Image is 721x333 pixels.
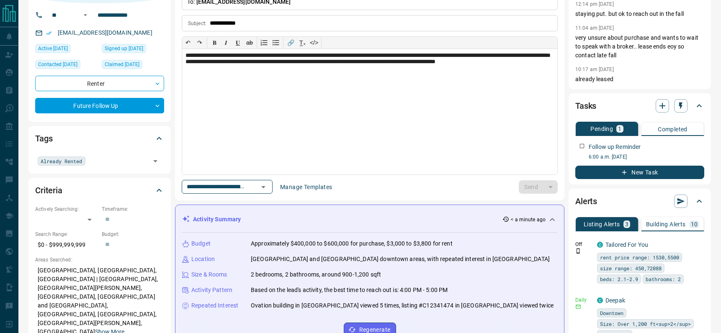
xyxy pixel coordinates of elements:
[191,239,211,248] p: Budget
[575,248,581,254] svg: Push Notification Only
[232,37,244,49] button: 𝐔
[35,256,164,264] p: Areas Searched:
[600,275,638,283] span: beds: 2.1-2.9
[575,75,704,84] p: already leased
[58,29,152,36] a: [EMAIL_ADDRESS][DOMAIN_NAME]
[236,39,240,46] span: 𝐔
[605,241,648,248] a: Tailored For You
[575,99,596,113] h2: Tasks
[220,37,232,49] button: 𝑰
[35,231,98,238] p: Search Range:
[519,180,558,194] div: split button
[35,205,98,213] p: Actively Searching:
[575,195,597,208] h2: Alerts
[46,30,52,36] svg: Email Verified
[584,221,620,227] p: Listing Alerts
[575,166,704,179] button: New Task
[188,20,206,27] p: Subject:
[589,143,641,151] p: Follow up Reminder
[102,205,164,213] p: Timeframe:
[575,296,592,304] p: Daily
[600,320,691,328] span: Size: Over 1,200 ft<sup>2</sup>
[35,238,98,252] p: $0 - $999,999,999
[102,60,164,72] div: Sat Jan 06 2024
[605,297,625,304] a: Deepak
[191,301,238,310] p: Repeated Interest
[149,155,161,167] button: Open
[646,221,686,227] p: Building Alerts
[575,96,704,116] div: Tasks
[597,297,603,303] div: condos.ca
[597,242,603,248] div: condos.ca
[80,10,90,20] button: Open
[244,37,255,49] button: ab
[209,37,220,49] button: 𝐁
[251,286,448,295] p: Based on the lead's activity, the best time to reach out is: 4:00 PM - 5:00 PM
[191,286,232,295] p: Activity Pattern
[246,39,253,46] s: ab
[275,180,337,194] button: Manage Templates
[600,309,623,317] span: Downtown
[625,221,628,227] p: 3
[575,191,704,211] div: Alerts
[590,126,613,132] p: Pending
[35,98,164,113] div: Future Follow Up
[258,37,270,49] button: Numbered list
[182,37,194,49] button: ↶
[589,153,704,161] p: 6:00 a.m. [DATE]
[251,255,550,264] p: [GEOGRAPHIC_DATA] and [GEOGRAPHIC_DATA] downtown areas, with repeated interest in [GEOGRAPHIC_DATA]
[251,239,453,248] p: Approximately $400,000 to $600,000 for purchase, $3,000 to $3,800 for rent
[35,44,98,56] div: Sat Sep 13 2025
[35,180,164,200] div: Criteria
[691,221,698,227] p: 10
[296,37,308,49] button: T̲ₓ
[38,60,77,69] span: Contacted [DATE]
[618,126,621,132] p: 1
[575,10,704,18] p: staying put. but ok to reach out in the fall
[575,25,614,31] p: 11:04 am [DATE]
[35,184,62,197] h2: Criteria
[257,181,269,193] button: Open
[191,270,227,279] p: Size & Rooms
[193,215,241,224] p: Activity Summary
[575,67,614,72] p: 10:17 am [DATE]
[511,216,546,223] p: < a minute ago
[308,37,320,49] button: </>
[35,60,98,72] div: Sun Oct 22 2023
[658,126,688,132] p: Completed
[575,304,581,310] svg: Email
[646,275,681,283] span: bathrooms: 2
[105,44,143,53] span: Signed up [DATE]
[191,255,215,264] p: Location
[600,264,662,272] span: size range: 450,72088
[270,37,282,49] button: Bullet list
[194,37,206,49] button: ↷
[285,37,296,49] button: 🔗
[35,76,164,91] div: Renter
[575,1,614,7] p: 12:14 pm [DATE]
[105,60,139,69] span: Claimed [DATE]
[182,212,557,227] div: Activity Summary< a minute ago
[575,33,704,60] p: very unsure about purchase and wants to wait to speak with a broker.. lease ends eoy so contact l...
[35,128,164,149] div: Tags
[102,231,164,238] p: Budget:
[102,44,164,56] div: Wed Apr 07 2021
[600,253,679,261] span: rent price range: 1530,5500
[41,157,82,165] span: Already Rented
[251,301,554,310] p: Ovation building in [GEOGRAPHIC_DATA] viewed 5 times, listing #C12341474 in [GEOGRAPHIC_DATA] vie...
[575,241,592,248] p: Off
[38,44,68,53] span: Active [DATE]
[251,270,381,279] p: 2 bedrooms, 2 bathrooms, around 900-1,200 sqft
[35,132,52,145] h2: Tags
